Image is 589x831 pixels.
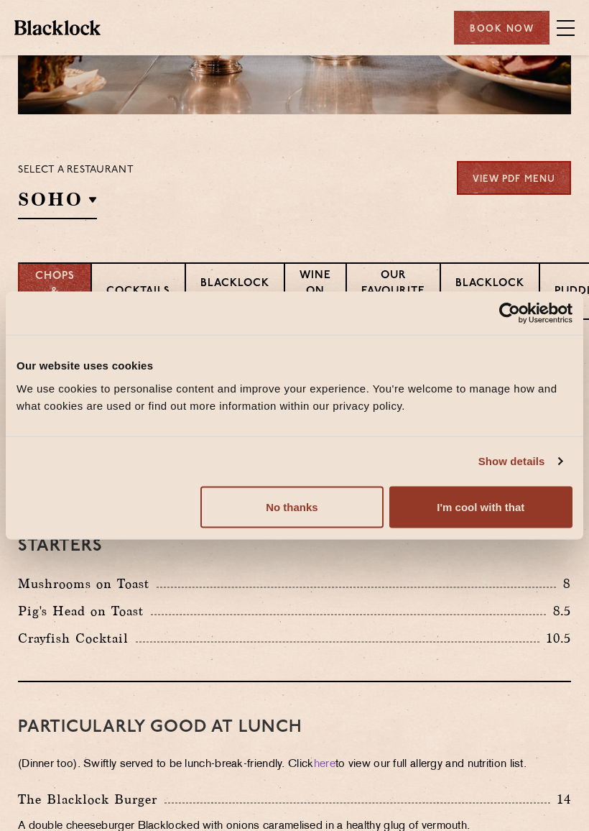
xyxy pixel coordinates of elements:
p: Blacklock Brews [200,276,269,310]
div: Our website uses cookies [17,357,572,375]
p: The Blacklock Burger [18,789,164,809]
p: 8 [556,574,571,593]
p: Our favourite wines [361,268,425,318]
p: Blacklock Sundays [455,276,524,310]
p: 14 [550,790,571,809]
button: I'm cool with that [389,486,572,528]
p: 10.5 [539,629,571,648]
h2: SOHO [18,187,97,219]
div: We use cookies to personalise content and improve your experience. You're welcome to manage how a... [17,380,572,414]
img: BL_Textured_Logo-footer-cropped.svg [14,20,101,35]
div: Book Now [454,11,549,45]
p: Select a restaurant [18,161,134,180]
button: No thanks [200,486,384,528]
p: Crayfish Cocktail [18,628,136,648]
p: Wine on Tap [300,268,331,318]
h3: PARTICULARLY GOOD AT LUNCH [18,718,571,737]
h3: Starters [18,537,571,556]
p: 8.5 [546,602,572,620]
p: (Dinner too). Swiftly served to be lunch-break-friendly. Click to view our full allergy and nutri... [18,755,571,775]
a: Show details [478,453,562,470]
p: Pig's Head on Toast [18,601,151,621]
p: Cocktails [106,284,170,302]
a: Usercentrics Cookiebot - opens in a new window [447,303,572,324]
a: View PDF Menu [457,161,571,195]
a: here [314,759,335,770]
p: Mushrooms on Toast [18,574,157,594]
p: Chops & Steaks [34,269,76,318]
